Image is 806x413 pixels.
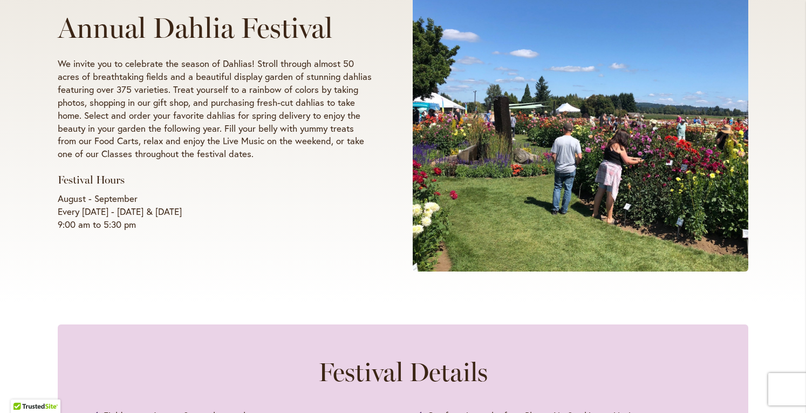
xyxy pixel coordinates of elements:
p: August - September Every [DATE] - [DATE] & [DATE] 9:00 am to 5:30 pm [58,192,372,231]
p: We invite you to celebrate the season of Dahlias! Stroll through almost 50 acres of breathtaking ... [58,57,372,161]
h1: Annual Dahlia Festival [58,12,372,44]
h2: Festival Details [90,357,716,387]
h3: Festival Hours [58,173,372,187]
